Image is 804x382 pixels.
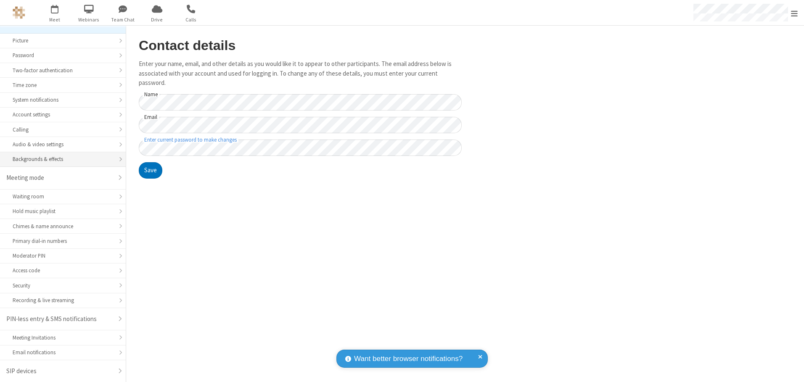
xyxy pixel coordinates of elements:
button: Save [139,162,162,179]
div: Password [13,51,113,59]
div: Calling [13,126,113,134]
span: Meet [39,16,71,24]
input: Name [139,94,462,111]
span: Calls [175,16,207,24]
div: Access code [13,266,113,274]
div: Primary dial-in numbers [13,237,113,245]
input: Enter current password to make changes [139,140,462,156]
div: Security [13,282,113,290]
div: Meeting mode [6,173,113,183]
div: Waiting room [13,192,113,200]
input: Email [139,117,462,133]
div: System notifications [13,96,113,104]
span: Want better browser notifications? [354,353,463,364]
div: Hold music playlist [13,207,113,215]
div: Two-factor authentication [13,66,113,74]
div: Time zone [13,81,113,89]
p: Enter your name, email, and other details as you would like it to appear to other participants. T... [139,59,462,88]
div: Moderator PIN [13,252,113,260]
div: Recording & live streaming [13,296,113,304]
div: Account settings [13,111,113,119]
div: Picture [13,37,113,45]
div: SIP devices [6,366,113,376]
div: Chimes & name announce [13,222,113,230]
span: Webinars [73,16,105,24]
div: Backgrounds & effects [13,155,113,163]
h2: Contact details [139,38,462,53]
div: PIN-less entry & SMS notifications [6,314,113,324]
div: Meeting Invitations [13,334,113,342]
img: QA Selenium DO NOT DELETE OR CHANGE [13,6,25,19]
span: Drive [141,16,173,24]
div: Email notifications [13,348,113,356]
div: Audio & video settings [13,140,113,148]
span: Team Chat [107,16,139,24]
